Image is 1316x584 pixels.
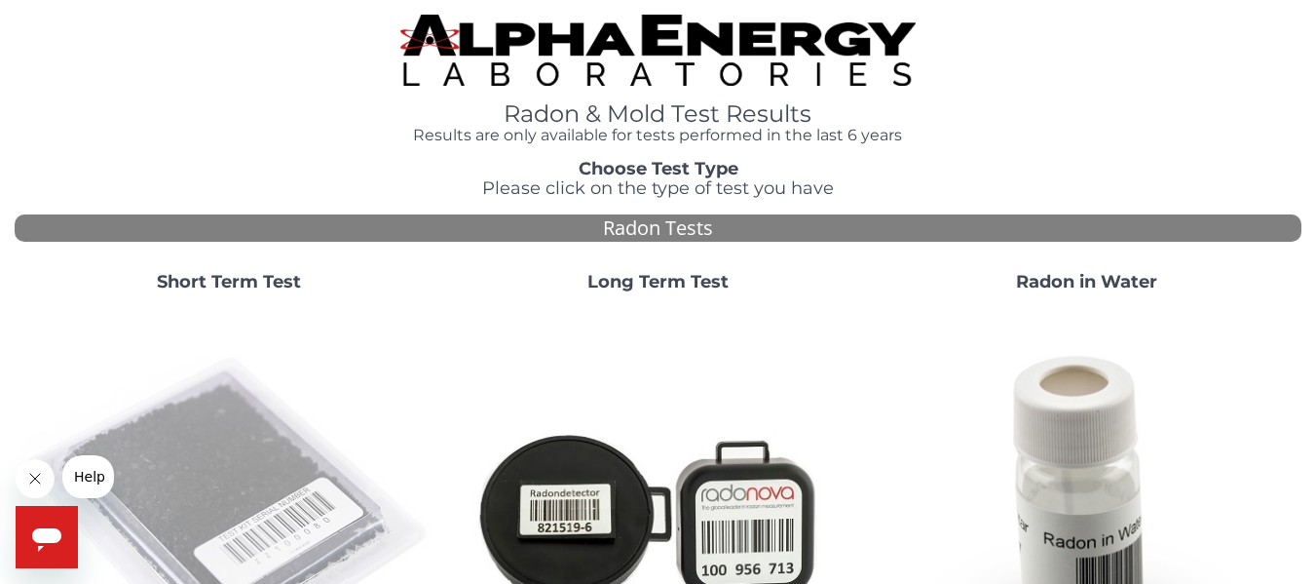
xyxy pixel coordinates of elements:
[1016,271,1157,292] strong: Radon in Water
[482,177,834,199] span: Please click on the type of test you have
[62,455,114,498] iframe: Message from company
[16,506,78,568] iframe: Button to launch messaging window
[400,127,915,144] h4: Results are only available for tests performed in the last 6 years
[15,214,1301,243] div: Radon Tests
[16,459,55,498] iframe: Close message
[400,15,915,86] img: TightCrop.jpg
[579,158,738,179] strong: Choose Test Type
[587,271,729,292] strong: Long Term Test
[400,101,915,127] h1: Radon & Mold Test Results
[157,271,301,292] strong: Short Term Test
